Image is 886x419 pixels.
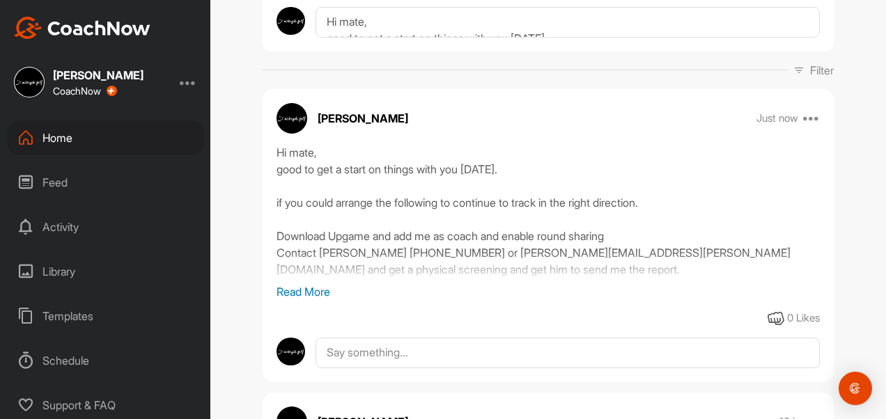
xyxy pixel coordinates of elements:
[277,103,307,134] img: avatar
[14,17,150,39] img: CoachNow
[277,7,305,35] img: avatar
[53,70,143,81] div: [PERSON_NAME]
[8,120,204,155] div: Home
[810,62,834,79] p: Filter
[277,144,820,283] div: Hi mate, good to get a start on things with you [DATE]. if you could arrange the following to con...
[8,254,204,289] div: Library
[8,209,204,244] div: Activity
[277,283,820,300] p: Read More
[839,372,872,405] div: Open Intercom Messenger
[277,338,305,366] img: avatar
[14,67,45,97] img: square_b642002303195a58a28e366dc8f7d73c.jpg
[8,299,204,333] div: Templates
[787,310,820,326] div: 0 Likes
[8,343,204,378] div: Schedule
[53,86,117,97] div: CoachNow
[318,110,408,127] p: [PERSON_NAME]
[8,165,204,200] div: Feed
[756,111,798,125] p: Just now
